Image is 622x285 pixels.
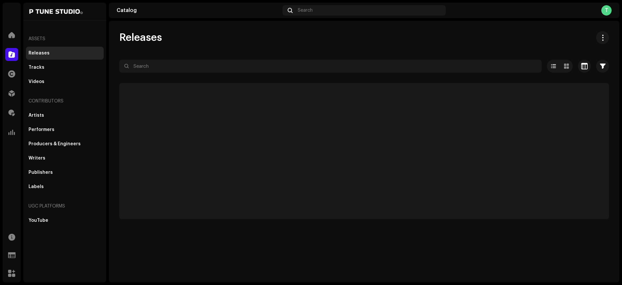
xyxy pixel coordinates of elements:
[26,61,104,74] re-m-nav-item: Tracks
[26,31,104,47] re-a-nav-header: Assets
[26,180,104,193] re-m-nav-item: Labels
[26,137,104,150] re-m-nav-item: Producers & Engineers
[29,127,54,132] div: Performers
[26,166,104,179] re-m-nav-item: Publishers
[119,60,542,73] input: Search
[29,113,44,118] div: Artists
[26,75,104,88] re-m-nav-item: Videos
[29,79,44,84] div: Videos
[26,123,104,136] re-m-nav-item: Performers
[29,218,48,223] div: YouTube
[26,214,104,227] re-m-nav-item: YouTube
[26,109,104,122] re-m-nav-item: Artists
[29,156,45,161] div: Writers
[298,8,313,13] span: Search
[29,51,50,56] div: Releases
[26,93,104,109] re-a-nav-header: Contributors
[29,170,53,175] div: Publishers
[117,8,280,13] div: Catalog
[26,198,104,214] re-a-nav-header: UGC Platforms
[26,47,104,60] re-m-nav-item: Releases
[601,5,612,16] div: T
[26,152,104,165] re-m-nav-item: Writers
[29,65,44,70] div: Tracks
[119,31,162,44] span: Releases
[29,141,81,147] div: Producers & Engineers
[29,184,44,189] div: Labels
